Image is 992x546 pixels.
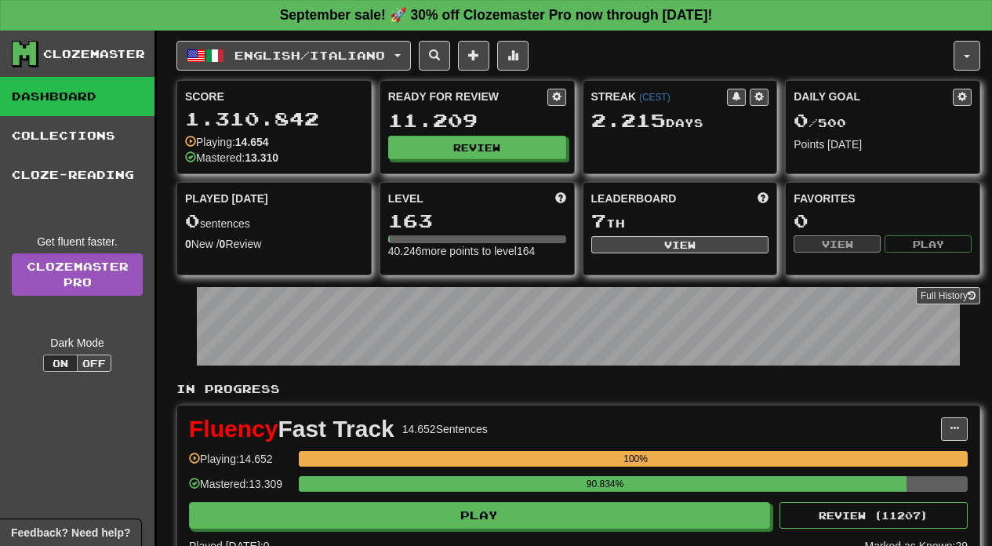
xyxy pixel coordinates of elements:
[185,211,363,231] div: sentences
[234,49,385,62] span: English / Italiano
[794,136,972,152] div: Points [DATE]
[885,235,972,253] button: Play
[794,191,972,206] div: Favorites
[779,502,968,529] button: Review (11207)
[794,211,972,231] div: 0
[388,111,566,130] div: 11.209
[916,287,980,304] button: Full History
[591,89,728,104] div: Streak
[11,525,130,541] span: Open feedback widget
[189,417,394,441] div: Fast Track
[185,191,268,206] span: Played [DATE]
[185,134,269,150] div: Playing:
[591,211,769,231] div: th
[402,421,488,437] div: 14.652 Sentences
[185,238,191,250] strong: 0
[497,41,529,71] button: More stats
[555,191,566,206] span: Score more points to level up
[77,355,111,372] button: Off
[185,109,363,129] div: 1.310.842
[419,41,450,71] button: Search sentences
[189,502,770,529] button: Play
[43,46,145,62] div: Clozemaster
[591,209,606,231] span: 7
[176,41,411,71] button: English/Italiano
[176,381,980,397] p: In Progress
[245,151,278,164] strong: 13.310
[794,109,808,131] span: 0
[591,111,769,131] div: Day s
[303,451,968,467] div: 100%
[43,355,78,372] button: On
[794,116,846,129] span: / 500
[185,89,363,104] div: Score
[794,89,953,106] div: Daily Goal
[303,476,907,492] div: 90.834%
[758,191,769,206] span: This week in points, UTC
[185,209,200,231] span: 0
[235,136,269,148] strong: 14.654
[388,89,547,104] div: Ready for Review
[388,243,566,259] div: 40.246 more points to level 164
[388,211,566,231] div: 163
[794,235,881,253] button: View
[280,7,713,23] strong: September sale! 🚀 30% off Clozemaster Pro now through [DATE]!
[388,136,566,159] button: Review
[591,109,666,131] span: 2.215
[185,150,278,166] div: Mastered:
[189,476,291,502] div: Mastered: 13.309
[189,451,291,477] div: Playing: 14.652
[12,253,143,296] a: ClozemasterPro
[12,335,143,351] div: Dark Mode
[591,191,677,206] span: Leaderboard
[220,238,226,250] strong: 0
[185,236,363,252] div: New / Review
[12,234,143,249] div: Get fluent faster.
[591,236,769,253] button: View
[189,416,278,442] wdautohl-customtag: Fluency
[639,92,670,103] a: (CEST)
[458,41,489,71] button: Add sentence to collection
[388,191,423,206] span: Level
